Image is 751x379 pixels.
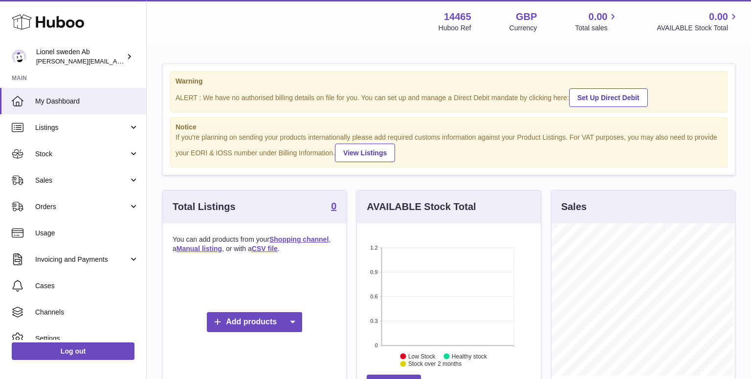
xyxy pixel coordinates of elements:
[408,360,462,367] text: Stock over 2 months
[35,255,129,264] span: Invoicing and Payments
[35,97,139,106] span: My Dashboard
[173,200,236,213] h3: Total Listings
[509,23,537,33] div: Currency
[35,149,129,159] span: Stock
[35,308,139,317] span: Channels
[35,334,139,343] span: Settings
[561,200,587,213] h3: Sales
[36,47,124,66] div: Lionel sweden Ab
[331,201,336,213] a: 0
[176,77,722,86] strong: Warning
[177,245,222,253] a: Manual listing
[367,200,476,213] h3: AVAILABLE Stock Total
[35,229,139,238] span: Usage
[371,318,378,324] text: 0.3
[176,87,722,107] div: ALERT : We have no authorised billing details on file for you. You can set up and manage a Direct...
[35,281,139,291] span: Cases
[173,235,336,253] p: You can add products from your , a , or with a .
[35,202,129,211] span: Orders
[375,342,378,348] text: 0
[657,23,739,33] span: AVAILABLE Stock Total
[589,10,608,23] span: 0.00
[176,133,722,162] div: If you're planning on sending your products internationally please add required customs informati...
[331,201,336,211] strong: 0
[176,123,722,132] strong: Notice
[709,10,728,23] span: 0.00
[408,353,436,360] text: Low Stock
[516,10,537,23] strong: GBP
[335,144,395,162] a: View Listings
[207,312,302,332] a: Add products
[371,294,378,299] text: 0.6
[12,342,134,360] a: Log out
[252,245,278,253] a: CSV file
[269,235,329,243] a: Shopping channel
[569,88,648,107] a: Set Up Direct Debit
[575,10,618,33] a: 0.00 Total sales
[12,49,26,64] img: barawi.83@gmail.com
[371,245,378,251] text: 1.2
[35,123,129,132] span: Listings
[444,10,471,23] strong: 14465
[439,23,471,33] div: Huboo Ref
[36,57,196,65] span: [PERSON_NAME][EMAIL_ADDRESS][DOMAIN_NAME]
[657,10,739,33] a: 0.00 AVAILABLE Stock Total
[452,353,487,360] text: Healthy stock
[371,269,378,275] text: 0.9
[35,176,129,185] span: Sales
[575,23,618,33] span: Total sales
